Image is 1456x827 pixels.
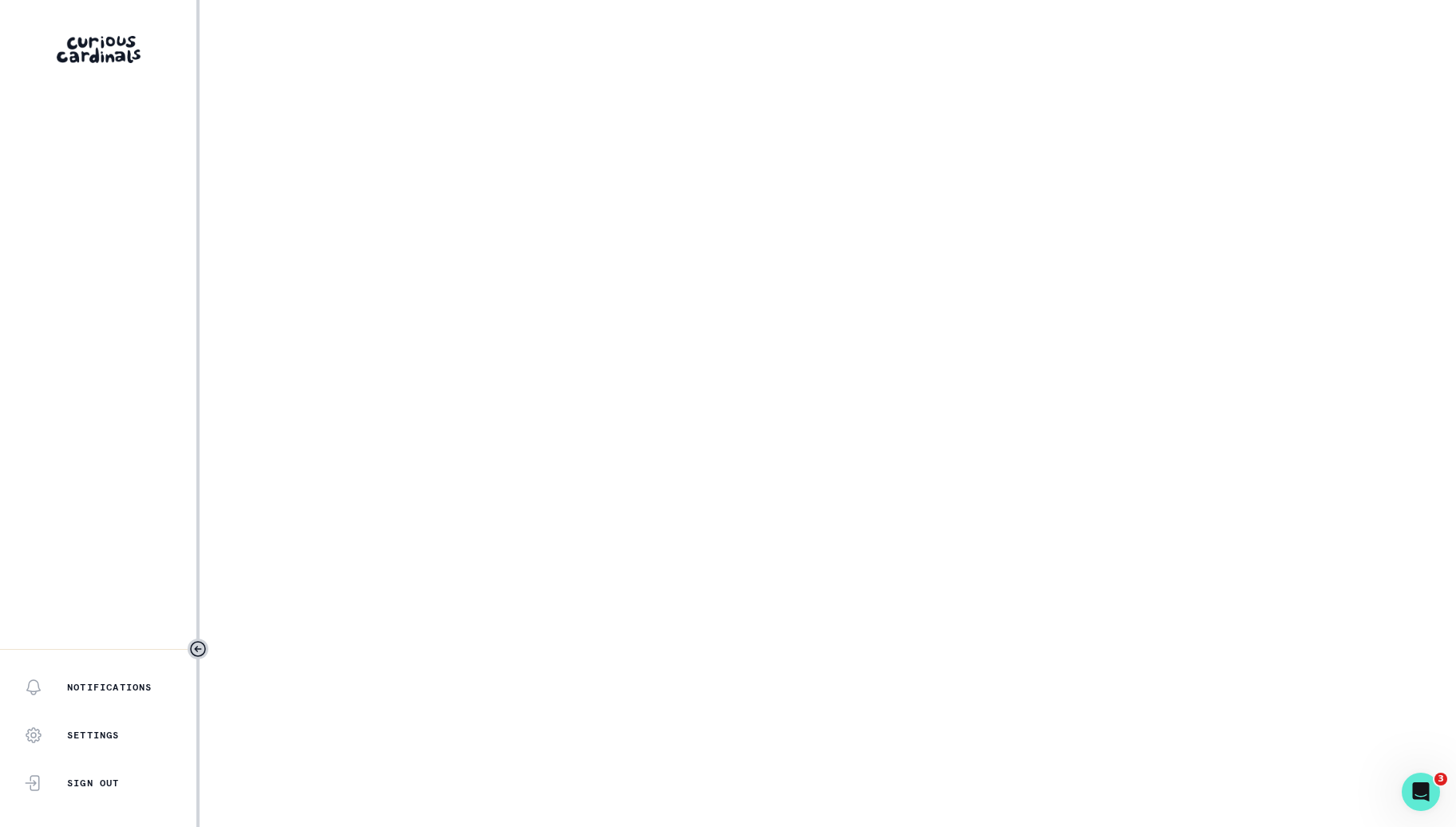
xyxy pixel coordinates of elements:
p: Notifications [67,681,152,694]
p: Settings [67,729,120,742]
span: 3 [1434,773,1447,785]
p: Sign Out [67,777,120,789]
iframe: Intercom live chat [1402,773,1440,811]
img: Curious Cardinals Logo [57,36,140,63]
button: Toggle sidebar [188,639,208,659]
